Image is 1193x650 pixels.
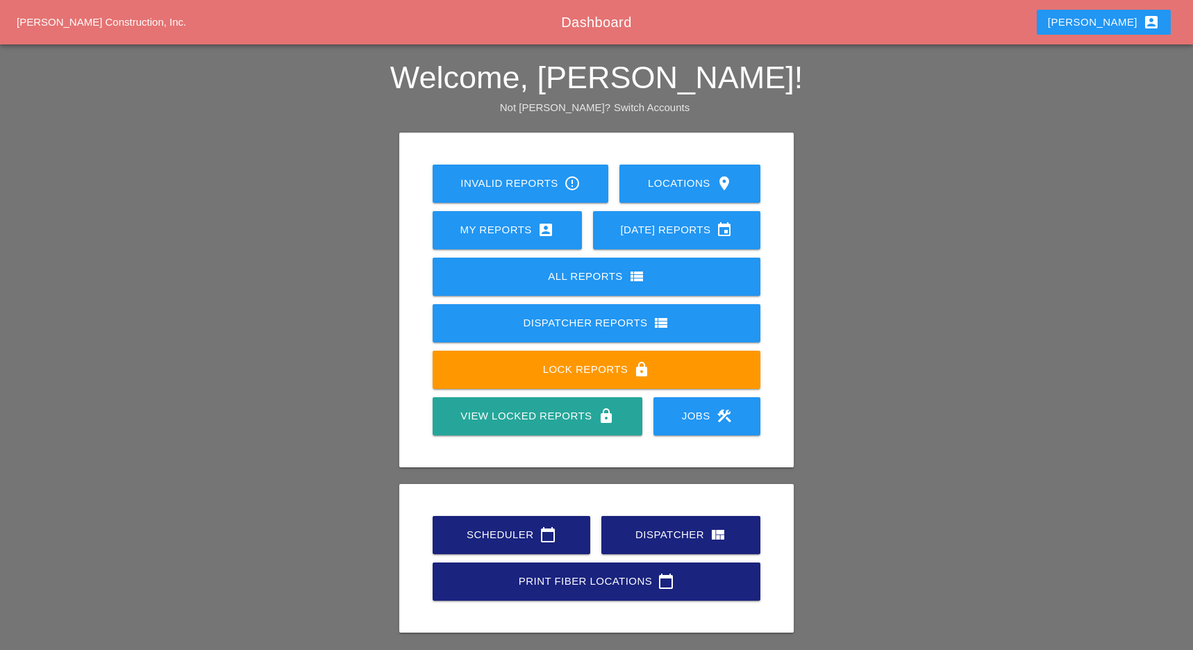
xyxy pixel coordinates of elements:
i: account_box [1143,14,1160,31]
a: [PERSON_NAME] Construction, Inc. [17,16,186,28]
a: View Locked Reports [433,397,642,435]
span: Dashboard [561,15,631,30]
i: view_quilt [710,526,726,543]
i: view_list [628,268,645,285]
div: Locations [642,175,738,192]
div: [PERSON_NAME] [1048,14,1160,31]
div: Jobs [676,408,738,424]
i: event [716,222,733,238]
i: location_on [716,175,733,192]
div: Dispatcher Reports [455,315,739,331]
a: Locations [619,165,760,203]
div: [DATE] Reports [615,222,739,238]
a: Jobs [653,397,760,435]
a: Scheduler [433,516,590,554]
div: My Reports [455,222,560,238]
i: error_outline [564,175,581,192]
i: calendar_today [540,526,556,543]
div: Lock Reports [455,361,739,378]
i: account_box [537,222,554,238]
button: [PERSON_NAME] [1037,10,1171,35]
a: Invalid Reports [433,165,609,203]
a: Lock Reports [433,351,761,389]
i: lock [598,408,615,424]
a: My Reports [433,211,582,249]
i: calendar_today [658,573,674,590]
div: Scheduler [455,526,568,543]
div: All Reports [455,268,739,285]
div: View Locked Reports [455,408,620,424]
a: Dispatcher [601,516,760,554]
a: Switch Accounts [614,101,690,113]
div: Invalid Reports [455,175,587,192]
a: Dispatcher Reports [433,304,761,342]
div: Dispatcher [624,526,738,543]
a: Print Fiber Locations [433,562,761,601]
i: lock [633,361,650,378]
i: view_list [653,315,669,331]
span: Not [PERSON_NAME]? [500,101,610,113]
a: [DATE] Reports [593,211,761,249]
a: All Reports [433,258,761,296]
div: Print Fiber Locations [455,573,739,590]
i: construction [716,408,733,424]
